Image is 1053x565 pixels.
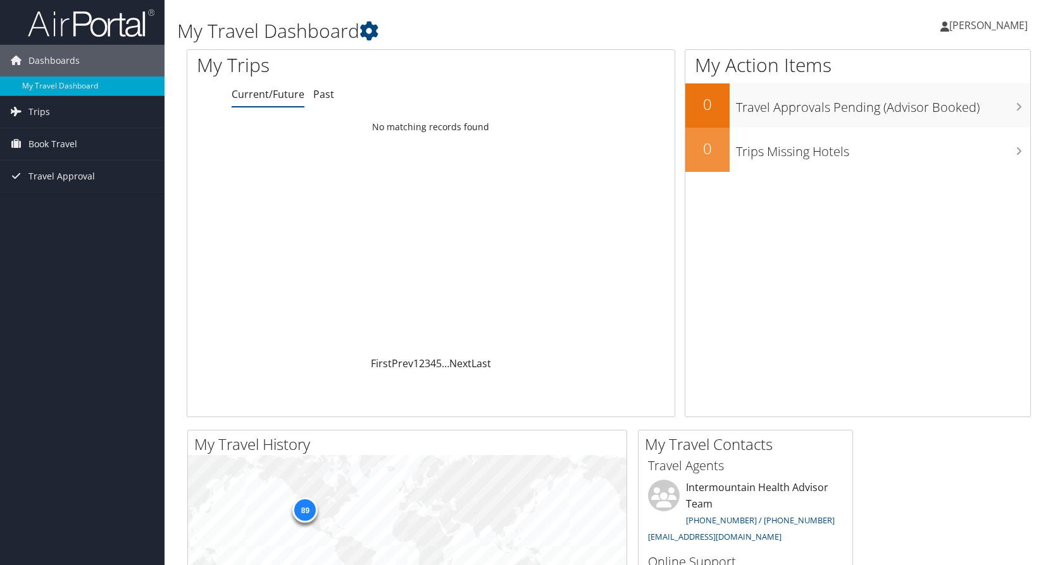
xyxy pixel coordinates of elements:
[28,161,95,192] span: Travel Approval
[442,356,449,370] span: …
[430,356,436,370] a: 4
[645,434,852,455] h2: My Travel Contacts
[28,45,80,76] span: Dashboards
[685,83,1030,128] a: 0Travel Approvals Pending (Advisor Booked)
[471,356,491,370] a: Last
[425,356,430,370] a: 3
[313,87,334,101] a: Past
[949,18,1028,32] span: [PERSON_NAME]
[648,531,782,542] a: [EMAIL_ADDRESS][DOMAIN_NAME]
[642,480,849,547] li: Intermountain Health Advisor Team
[685,138,730,159] h2: 0
[686,514,835,526] a: [PHONE_NUMBER] / [PHONE_NUMBER]
[436,356,442,370] a: 5
[940,6,1040,44] a: [PERSON_NAME]
[449,356,471,370] a: Next
[736,92,1030,116] h3: Travel Approvals Pending (Advisor Booked)
[28,96,50,128] span: Trips
[187,116,675,138] td: No matching records found
[392,356,413,370] a: Prev
[194,434,626,455] h2: My Travel History
[685,52,1030,78] h1: My Action Items
[28,128,77,160] span: Book Travel
[28,8,154,38] img: airportal-logo.png
[685,128,1030,172] a: 0Trips Missing Hotels
[177,18,752,44] h1: My Travel Dashboard
[292,497,318,523] div: 89
[413,356,419,370] a: 1
[232,87,304,101] a: Current/Future
[197,52,462,78] h1: My Trips
[736,137,1030,161] h3: Trips Missing Hotels
[685,94,730,115] h2: 0
[419,356,425,370] a: 2
[648,457,843,475] h3: Travel Agents
[371,356,392,370] a: First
